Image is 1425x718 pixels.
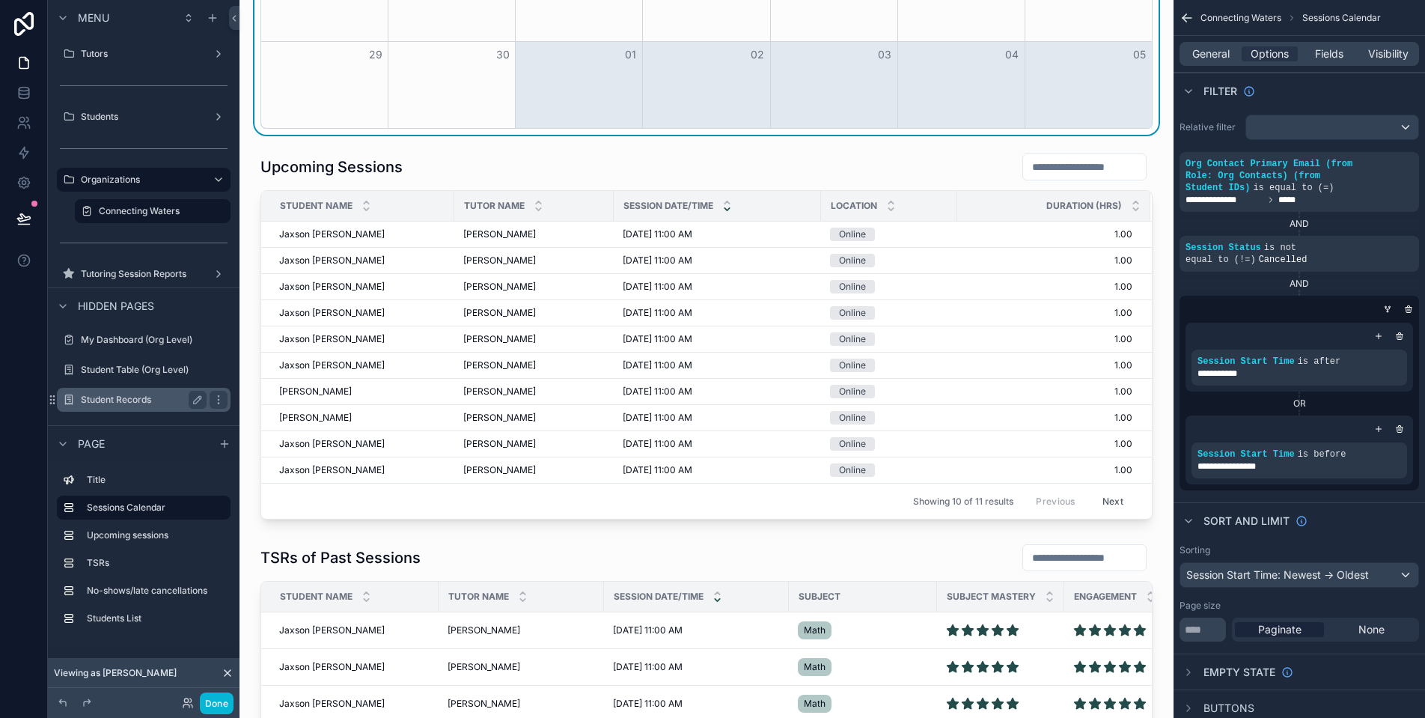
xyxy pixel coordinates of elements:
[1368,46,1409,61] span: Visibility
[81,48,207,60] label: Tutors
[1180,544,1210,556] label: Sorting
[1315,46,1343,61] span: Fields
[57,105,231,129] a: Students
[87,474,225,486] label: Title
[623,200,713,212] span: Session Date/Time
[1251,46,1289,61] span: Options
[57,388,231,412] a: Student Records
[81,111,207,123] label: Students
[57,42,231,66] a: Tutors
[494,46,512,64] button: 30
[87,585,225,597] label: No-shows/late cancellations
[1186,398,1413,410] div: OR
[1003,46,1021,64] button: 04
[1180,600,1221,612] label: Page size
[1046,200,1122,212] span: Duration (hrs)
[448,591,509,603] span: Tutor Name
[1092,490,1134,513] button: Next
[78,436,105,451] span: Page
[1203,665,1275,680] span: Empty state
[1074,591,1137,603] span: Engagement
[1180,562,1419,588] button: Session Start Time: Newest -> Oldest
[614,591,704,603] span: Session Date/Time
[81,364,228,376] label: Student Table (Org Level)
[947,591,1036,603] span: Subject Mastery
[913,496,1013,508] span: Showing 10 of 11 results
[1197,449,1295,460] span: Session Start Time
[1180,563,1418,587] div: Session Start Time: Newest -> Oldest
[48,461,239,645] div: scrollable content
[87,612,225,624] label: Students List
[1298,449,1346,460] span: is before
[78,10,109,25] span: Menu
[57,328,231,352] a: My Dashboard (Org Level)
[87,502,219,514] label: Sessions Calendar
[831,200,877,212] span: Location
[1358,622,1385,637] span: None
[1180,218,1419,230] div: AND
[1200,12,1281,24] span: Connecting Waters
[1258,622,1302,637] span: Paginate
[1203,84,1237,99] span: Filter
[200,693,234,714] button: Done
[87,529,225,541] label: Upcoming sessions
[1180,121,1239,133] label: Relative filter
[464,200,525,212] span: Tutor Name
[81,394,201,406] label: Student Records
[57,262,231,286] a: Tutoring Session Reports
[1130,46,1148,64] button: 05
[78,299,154,314] span: Hidden pages
[621,46,639,64] button: 01
[1298,356,1341,367] span: is after
[81,268,207,280] label: Tutoring Session Reports
[748,46,766,64] button: 02
[1203,514,1290,529] span: Sort And Limit
[75,199,231,223] a: Connecting Waters
[57,358,231,382] a: Student Table (Org Level)
[1253,183,1334,193] span: is equal to (=)
[799,591,840,603] span: Subject
[87,557,225,569] label: TSRs
[99,205,222,217] label: Connecting Waters
[1302,12,1381,24] span: Sessions Calendar
[1186,159,1352,193] span: Org Contact Primary Email (from Role: Org Contacts) (from Student IDs)
[1180,278,1419,290] div: AND
[81,174,201,186] label: Organizations
[876,46,894,64] button: 03
[280,200,353,212] span: Student Name
[54,667,177,679] span: Viewing as [PERSON_NAME]
[367,46,385,64] button: 29
[1192,46,1230,61] span: General
[1186,243,1261,253] span: Session Status
[280,591,353,603] span: Student Name
[81,334,228,346] label: My Dashboard (Org Level)
[57,168,231,192] a: Organizations
[1197,356,1295,367] span: Session Start Time
[1259,255,1307,265] span: Cancelled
